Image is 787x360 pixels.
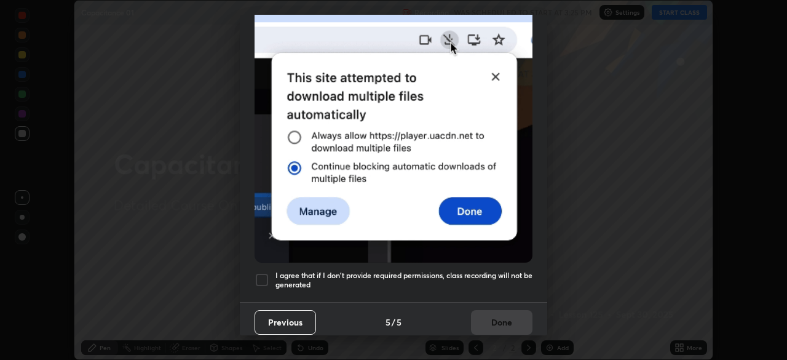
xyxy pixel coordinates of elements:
h4: / [392,316,395,329]
h5: I agree that if I don't provide required permissions, class recording will not be generated [275,271,532,290]
h4: 5 [386,316,390,329]
h4: 5 [397,316,401,329]
button: Previous [255,310,316,335]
